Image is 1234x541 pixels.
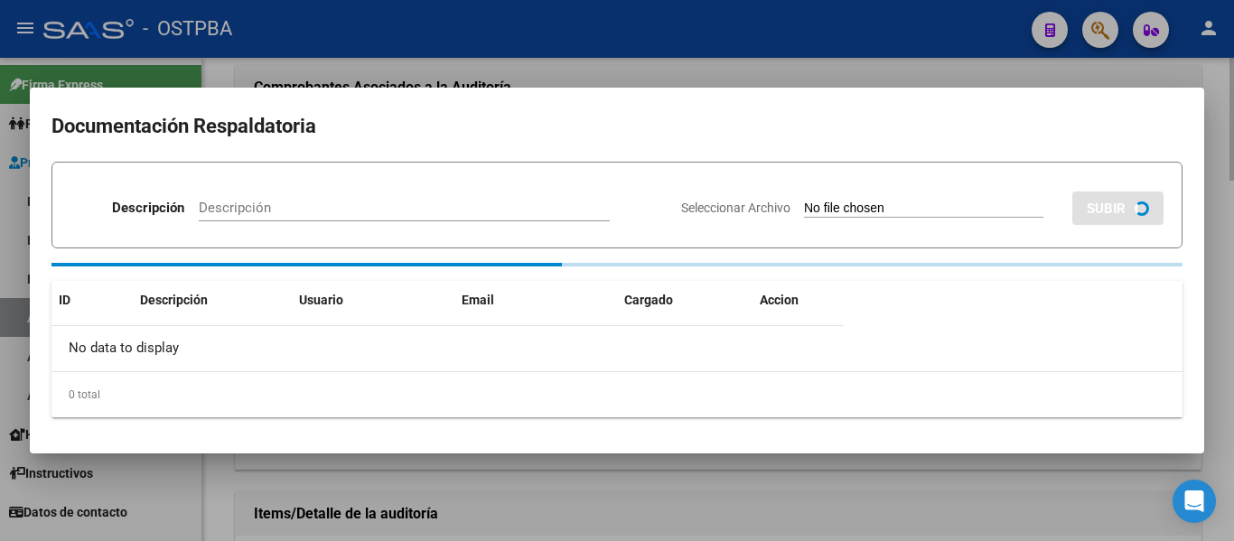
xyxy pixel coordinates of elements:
span: SUBIR [1087,201,1126,217]
datatable-header-cell: ID [51,281,133,320]
h2: Documentación Respaldatoria [51,109,1183,144]
datatable-header-cell: Descripción [133,281,292,320]
p: Descripción [112,198,184,219]
span: Cargado [624,293,673,307]
button: SUBIR [1072,191,1164,225]
div: Open Intercom Messenger [1173,480,1216,523]
span: Email [462,293,494,307]
datatable-header-cell: Usuario [292,281,454,320]
div: 0 total [51,372,1183,417]
datatable-header-cell: Email [454,281,617,320]
span: Accion [760,293,799,307]
span: Seleccionar Archivo [681,201,790,215]
span: ID [59,293,70,307]
span: Usuario [299,293,343,307]
datatable-header-cell: Cargado [617,281,753,320]
datatable-header-cell: Accion [753,281,843,320]
div: No data to display [51,326,843,371]
span: Descripción [140,293,208,307]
